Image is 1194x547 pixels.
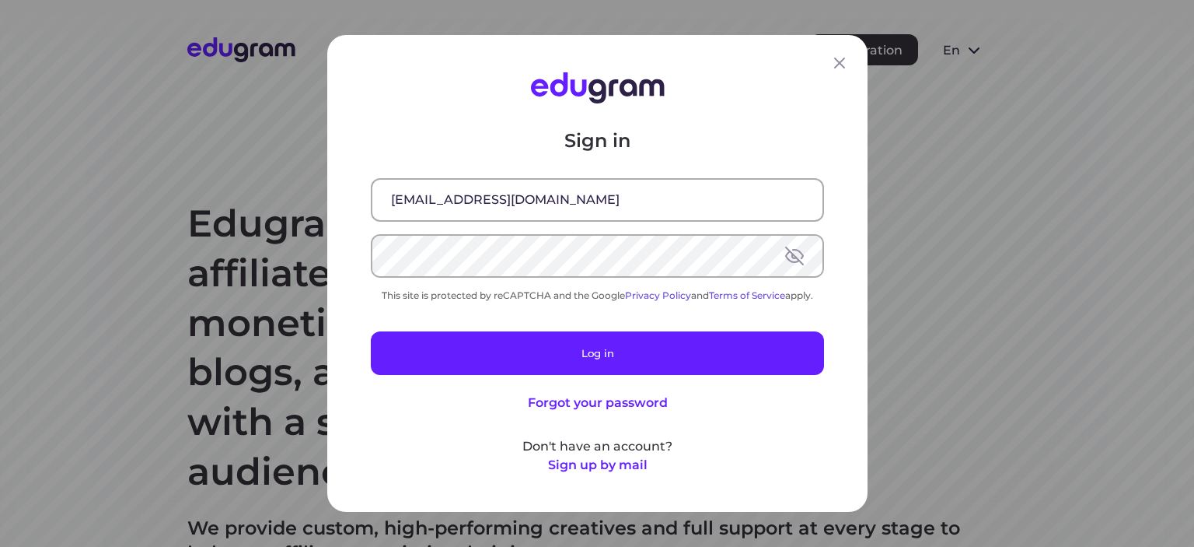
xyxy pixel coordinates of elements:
[371,437,824,456] p: Don't have an account?
[527,394,667,412] button: Forgot your password
[530,72,664,103] img: Edugram Logo
[547,456,647,475] button: Sign up by mail
[709,289,785,301] a: Terms of Service
[371,331,824,375] button: Log in
[371,289,824,301] div: This site is protected by reCAPTCHA and the Google and apply.
[625,289,691,301] a: Privacy Policy
[372,180,822,220] input: Email
[371,128,824,153] p: Sign in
